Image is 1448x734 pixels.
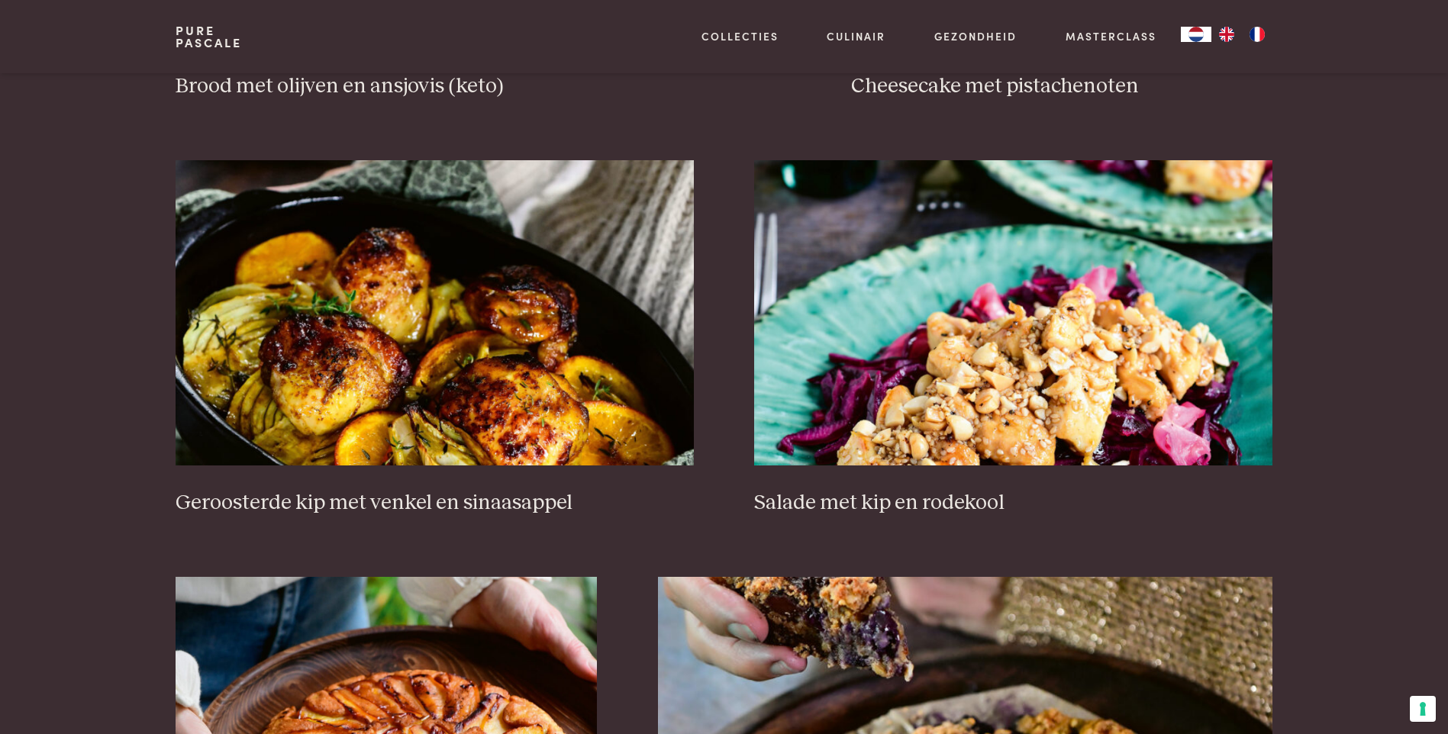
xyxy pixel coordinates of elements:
a: Collecties [701,28,779,44]
a: Masterclass [1066,28,1156,44]
a: Salade met kip en rodekool Salade met kip en rodekool [754,160,1272,516]
h3: Cheesecake met pistachenoten [851,73,1272,100]
aside: Language selected: Nederlands [1181,27,1272,42]
a: EN [1211,27,1242,42]
ul: Language list [1211,27,1272,42]
a: FR [1242,27,1272,42]
div: Language [1181,27,1211,42]
a: PurePascale [176,24,242,49]
a: Gezondheid [934,28,1017,44]
h3: Salade met kip en rodekool [754,490,1272,517]
a: Geroosterde kip met venkel en sinaasappel Geroosterde kip met venkel en sinaasappel [176,160,693,516]
button: Uw voorkeuren voor toestemming voor trackingtechnologieën [1410,696,1436,722]
img: Salade met kip en rodekool [754,160,1272,465]
a: NL [1181,27,1211,42]
a: Culinair [827,28,885,44]
h3: Geroosterde kip met venkel en sinaasappel [176,490,693,517]
h3: Brood met olijven en ansjovis (keto) [176,73,790,100]
img: Geroosterde kip met venkel en sinaasappel [176,160,693,465]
